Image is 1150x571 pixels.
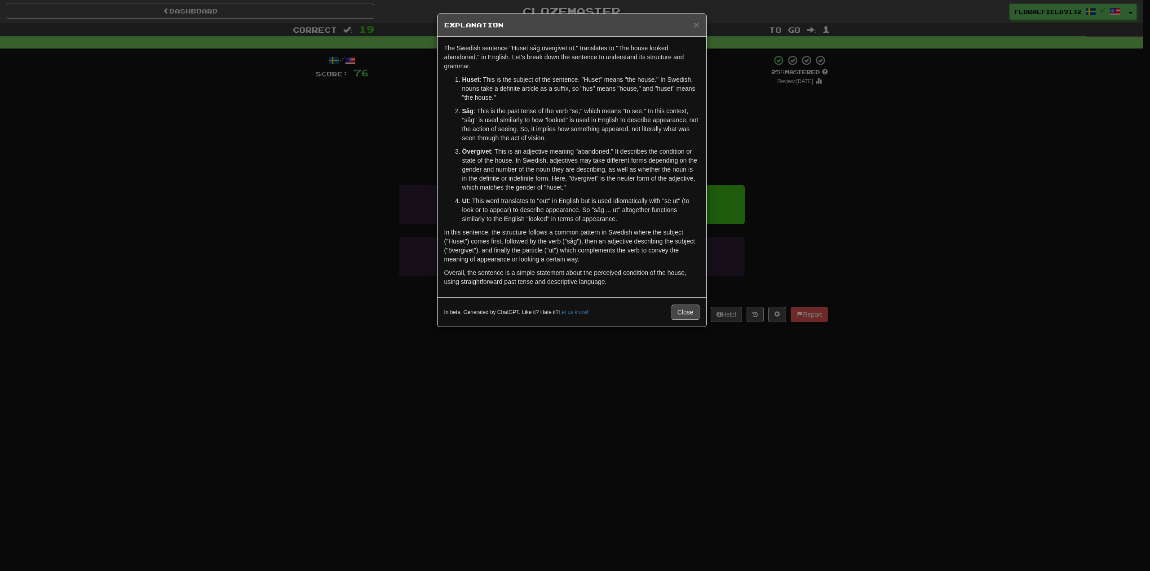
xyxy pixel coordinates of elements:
[672,305,699,320] button: Close
[559,309,587,315] a: Let us know
[462,148,491,155] strong: Övergivet
[694,20,699,29] button: Close
[462,197,469,204] strong: Ut
[444,268,699,286] p: Overall, the sentence is a simple statement about the perceived condition of the house, using str...
[444,21,699,30] h5: Explanation
[462,147,699,192] p: : This is an adjective meaning "abandoned." It describes the condition or state of the house. In ...
[444,228,699,264] p: In this sentence, the structure follows a common pattern in Swedish where the subject ("Huset") c...
[462,107,474,115] strong: Såg
[462,76,480,83] strong: Huset
[462,106,699,142] p: : This is the past tense of the verb "se," which means "to see." In this context, "såg" is used s...
[462,196,699,223] p: : This word translates to "out" in English but is used idiomatically with "se ut" (to look or to ...
[462,75,699,102] p: : This is the subject of the sentence. "Huset" means "the house." In Swedish, nouns take a defini...
[444,309,589,316] small: In beta. Generated by ChatGPT. Like it? Hate it? !
[694,19,699,30] span: ×
[444,44,699,71] p: The Swedish sentence "Huset såg övergivet ut." translates to "The house looked abandoned." in Eng...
